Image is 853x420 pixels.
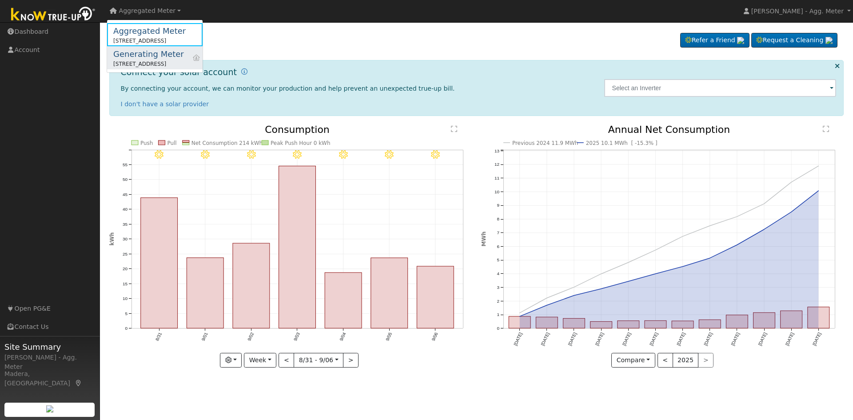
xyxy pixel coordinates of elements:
[611,353,655,368] button: Compare
[339,150,348,159] i: 9/04 - Clear
[293,150,302,159] i: 9/03 - Clear
[122,222,128,227] text: 35
[46,405,53,412] img: retrieve
[737,37,744,44] img: retrieve
[201,150,210,159] i: 9/01 - Clear
[122,162,128,167] text: 55
[497,285,499,290] text: 3
[293,332,301,342] text: 9/03
[122,281,128,286] text: 15
[481,232,487,247] text: MWh
[140,198,177,328] rect: onclick=""
[726,315,748,328] rect: onclick=""
[654,272,658,276] circle: onclick=""
[699,320,721,328] rect: onclick=""
[703,332,713,347] text: [DATE]
[590,322,612,328] rect: onclick=""
[497,272,499,276] text: 4
[113,48,184,60] div: Generating Meter
[567,332,578,347] text: [DATE]
[75,380,83,387] a: Map
[451,125,457,132] text: 
[122,296,128,301] text: 10
[122,252,128,256] text: 25
[762,202,766,206] circle: onclick=""
[385,332,393,342] text: 9/05
[626,280,630,284] circle: onclick=""
[518,315,522,318] circle: onclick=""
[497,312,499,317] text: 1
[681,235,685,238] circle: onclick=""
[762,228,766,231] circle: onclick=""
[431,332,439,342] text: 9/06
[192,54,200,61] a: Set as Primary Account
[122,236,128,241] text: 30
[512,140,578,146] text: Previous 2024 11.9 MWh
[371,258,408,328] rect: onclick=""
[751,8,844,15] span: [PERSON_NAME] - Agg. Meter
[494,162,500,167] text: 12
[497,203,499,208] text: 9
[645,321,666,328] rect: onclick=""
[680,33,749,48] a: Refer a Friend
[572,294,576,297] circle: onclick=""
[294,353,343,368] button: 8/31 - 9/06
[622,332,632,347] text: [DATE]
[497,230,499,235] text: 7
[708,256,712,260] circle: onclick=""
[790,210,793,214] circle: onclick=""
[817,189,821,193] circle: onclick=""
[125,326,128,331] text: 0
[122,177,128,182] text: 50
[167,140,176,146] text: Pull
[518,312,522,315] circle: onclick=""
[417,266,454,328] rect: onclick=""
[540,332,550,347] text: [DATE]
[187,258,223,328] rect: onclick=""
[113,60,184,68] div: [STREET_ADDRESS]
[122,192,128,197] text: 45
[122,207,128,212] text: 40
[244,353,276,368] button: Week
[494,176,500,180] text: 11
[604,79,837,97] input: Select an Inverter
[708,224,712,228] circle: onclick=""
[125,311,128,316] text: 5
[497,217,499,222] text: 8
[676,332,686,347] text: [DATE]
[113,37,186,45] div: [STREET_ADDRESS]
[247,332,255,342] text: 9/02
[121,85,455,92] span: By connecting your account, we can monitor your production and help prevent an unexpected true-up...
[658,353,673,368] button: <
[4,353,95,372] div: [PERSON_NAME] - Agg. Meter
[817,164,821,168] circle: onclick=""
[649,332,659,347] text: [DATE]
[121,100,209,108] a: I don't have a solar provider
[247,150,255,159] i: 9/02 - Clear
[618,321,639,328] rect: onclick=""
[825,37,833,44] img: retrieve
[497,258,499,263] text: 5
[200,332,208,342] text: 9/01
[385,150,394,159] i: 9/05 - Clear
[781,311,802,328] rect: onclick=""
[586,140,658,146] text: 2025 10.1 MWh [ -15.3% ]
[536,317,558,328] rect: onclick=""
[681,265,685,268] circle: onclick=""
[119,7,176,14] span: Aggregated Meter
[4,341,95,353] span: Site Summary
[279,166,315,328] rect: onclick=""
[509,316,530,328] rect: onclick=""
[140,140,153,146] text: Push
[599,287,603,291] circle: onclick=""
[812,332,822,347] text: [DATE]
[325,273,362,328] rect: onclick=""
[735,243,739,247] circle: onclick=""
[497,299,499,304] text: 2
[494,189,500,194] text: 10
[654,248,658,252] circle: onclick=""
[271,140,331,146] text: Peak Push Hour 0 kWh
[757,332,768,347] text: [DATE]
[572,286,576,289] circle: onclick=""
[4,369,95,388] div: Madera, [GEOGRAPHIC_DATA]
